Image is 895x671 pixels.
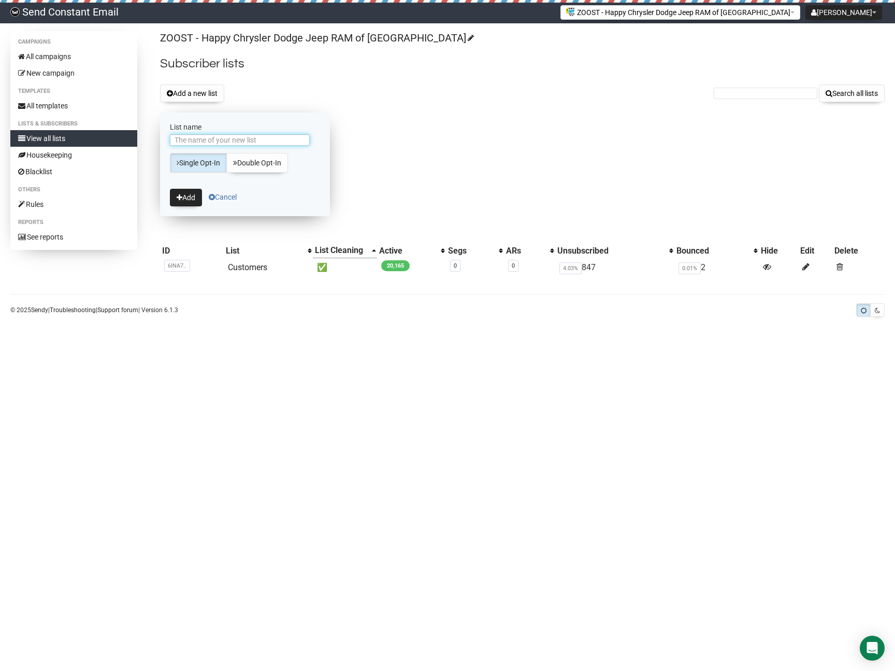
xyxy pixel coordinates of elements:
[377,243,446,258] th: Active: No sort applied, activate to apply an ascending sort
[10,163,137,180] a: Blacklist
[555,243,674,258] th: Unsubscribed: No sort applied, activate to apply an ascending sort
[674,243,759,258] th: Bounced: No sort applied, activate to apply an ascending sort
[860,636,885,661] div: Open Intercom Messenger
[512,262,515,269] a: 0
[160,243,224,258] th: ID: No sort applied, sorting is disabled
[555,258,674,277] td: 847
[800,246,830,256] div: Edit
[798,243,832,258] th: Edit: No sort applied, sorting is disabled
[759,243,799,258] th: Hide: No sort applied, sorting is disabled
[209,193,237,201] a: Cancel
[10,184,137,196] li: Others
[381,260,410,271] span: 20,165
[226,246,302,256] div: List
[819,85,885,102] button: Search all lists
[160,32,472,44] a: ZOOST - Happy Chrysler Dodge Jeep RAM of [GEOGRAPHIC_DATA]
[228,262,267,272] a: Customers
[170,153,227,173] a: Single Opt-In
[379,246,436,256] div: Active
[504,243,555,258] th: ARs: No sort applied, activate to apply an ascending sort
[832,243,885,258] th: Delete: No sort applied, sorting is disabled
[164,260,190,272] span: 6INA7..
[10,216,137,229] li: Reports
[559,262,582,274] span: 4.03%
[761,246,797,256] div: Hide
[10,229,137,245] a: See reports
[10,48,137,65] a: All campaigns
[676,246,748,256] div: Bounced
[10,118,137,130] li: Lists & subscribers
[50,306,96,314] a: Troubleshooting
[10,36,137,48] li: Campaigns
[10,65,137,81] a: New campaign
[10,196,137,213] a: Rules
[506,246,545,256] div: ARs
[224,243,313,258] th: List: No sort applied, activate to apply an ascending sort
[10,85,137,97] li: Templates
[557,246,664,256] div: Unsubscribed
[226,153,288,173] a: Double Opt-In
[10,304,178,316] p: © 2025 | | | Version 6.1.3
[566,8,574,16] img: 113.jpg
[162,246,222,256] div: ID
[170,122,320,132] label: List name
[834,246,883,256] div: Delete
[31,306,48,314] a: Sendy
[805,5,882,20] button: [PERSON_NAME]
[10,7,20,17] img: 5a92da3e977d5749e38a0ef9416a1eaa
[10,147,137,163] a: Housekeeping
[313,258,377,277] td: ✅
[446,243,504,258] th: Segs: No sort applied, activate to apply an ascending sort
[160,85,224,102] button: Add a new list
[454,262,457,269] a: 0
[10,130,137,147] a: View all lists
[315,245,367,256] div: List Cleaning
[10,97,137,114] a: All templates
[448,246,494,256] div: Segs
[674,258,759,277] td: 2
[97,306,138,314] a: Support forum
[170,134,310,146] input: The name of your new list
[313,243,377,258] th: List Cleaning: Ascending sort applied, activate to apply a descending sort
[160,54,885,73] h2: Subscriber lists
[560,5,800,20] button: ZOOST - Happy Chrysler Dodge Jeep RAM of [GEOGRAPHIC_DATA]
[170,189,202,206] button: Add
[679,262,701,274] span: 0.01%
